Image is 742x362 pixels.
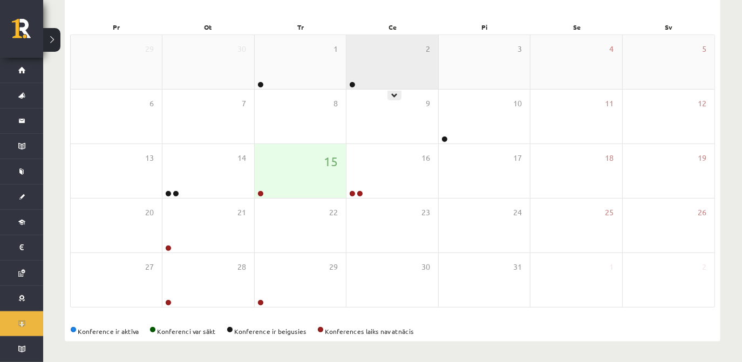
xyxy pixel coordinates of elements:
span: 29 [145,43,154,55]
span: 28 [237,261,246,273]
div: Konference ir aktīva Konferenci var sākt Konference ir beigusies Konferences laiks nav atnācis [70,326,715,336]
div: Ce [346,19,439,35]
span: 20 [145,207,154,218]
span: 6 [149,98,154,110]
div: Tr [254,19,346,35]
span: 1 [333,43,338,55]
span: 8 [333,98,338,110]
span: 21 [237,207,246,218]
span: 14 [237,152,246,164]
span: 9 [426,98,430,110]
span: 2 [426,43,430,55]
span: 27 [145,261,154,273]
span: 29 [329,261,338,273]
span: 2 [702,261,706,273]
span: 26 [698,207,706,218]
span: 16 [421,152,430,164]
div: Ot [162,19,255,35]
div: Pr [70,19,162,35]
span: 17 [513,152,522,164]
span: 7 [242,98,246,110]
div: Sv [623,19,715,35]
span: 13 [145,152,154,164]
span: 31 [513,261,522,273]
span: 1 [610,261,614,273]
span: 22 [329,207,338,218]
div: Se [531,19,623,35]
span: 10 [513,98,522,110]
span: 25 [605,207,614,218]
span: 23 [421,207,430,218]
span: 24 [513,207,522,218]
span: 12 [698,98,706,110]
div: Pi [439,19,531,35]
span: 30 [237,43,246,55]
span: 15 [324,152,338,170]
a: Rīgas 1. Tālmācības vidusskola [12,19,43,46]
span: 4 [610,43,614,55]
span: 5 [702,43,706,55]
span: 30 [421,261,430,273]
span: 11 [605,98,614,110]
span: 19 [698,152,706,164]
span: 18 [605,152,614,164]
span: 3 [518,43,522,55]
